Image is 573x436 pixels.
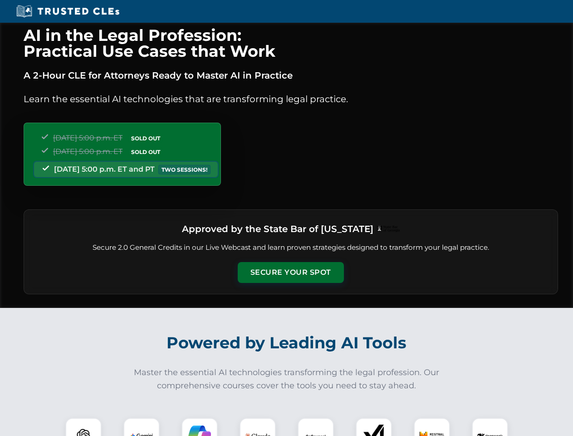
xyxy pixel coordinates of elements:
[128,147,163,157] span: SOLD OUT
[35,327,538,359] h2: Powered by Leading AI Tools
[14,5,122,18] img: Trusted CLEs
[24,92,558,106] p: Learn the essential AI technologies that are transforming legal practice.
[53,147,122,156] span: [DATE] 5:00 p.m. ET
[128,366,446,392] p: Master the essential AI technologies transforming the legal profession. Our comprehensive courses...
[377,226,400,232] img: Logo
[182,221,373,237] h3: Approved by the State Bar of [US_STATE]
[24,68,558,83] p: A 2-Hour CLE for Attorneys Ready to Master AI in Practice
[238,262,344,283] button: Secure Your Spot
[128,134,163,143] span: SOLD OUT
[24,27,558,59] h1: AI in the Legal Profession: Practical Use Cases that Work
[35,243,547,253] p: Secure 2.0 General Credits in our Live Webcast and learn proven strategies designed to transform ...
[53,134,122,142] span: [DATE] 5:00 p.m. ET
